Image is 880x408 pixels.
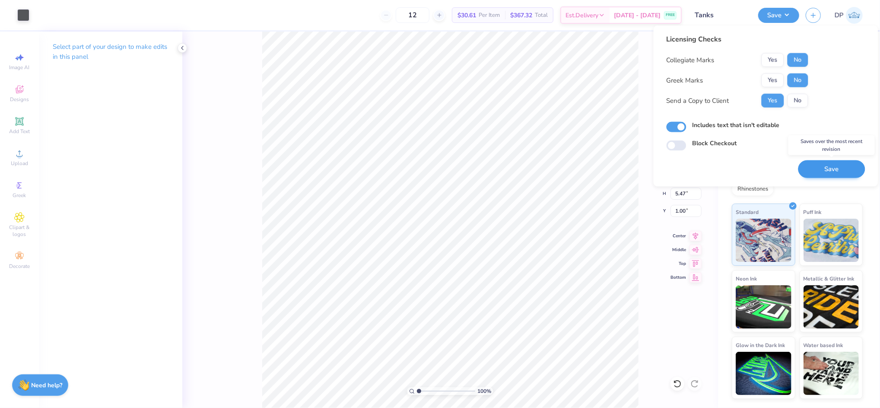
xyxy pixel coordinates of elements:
[9,263,30,270] span: Decorate
[10,64,30,71] span: Image AI
[667,34,808,45] div: Licensing Checks
[13,192,26,199] span: Greek
[732,183,774,196] div: Rhinestones
[788,53,808,67] button: No
[666,12,675,18] span: FREE
[788,135,875,155] div: Saves over the most recent revision
[762,53,784,67] button: Yes
[477,387,491,395] span: 100 %
[736,352,791,395] img: Glow in the Dark Ink
[693,139,737,148] label: Block Checkout
[788,73,808,87] button: No
[846,7,863,24] img: Darlene Padilla
[736,207,759,217] span: Standard
[804,352,859,395] img: Water based Ink
[736,219,791,262] img: Standard
[396,7,429,23] input: – –
[614,11,661,20] span: [DATE] - [DATE]
[693,121,780,130] label: Includes text that isn't editable
[670,261,686,267] span: Top
[762,73,784,87] button: Yes
[10,96,29,103] span: Designs
[804,207,822,217] span: Puff Ink
[736,341,785,350] span: Glow in the Dark Ink
[670,247,686,253] span: Middle
[479,11,500,20] span: Per Item
[804,341,843,350] span: Water based Ink
[688,6,752,24] input: Untitled Design
[758,8,799,23] button: Save
[670,233,686,239] span: Center
[667,96,729,105] div: Send a Copy to Client
[510,11,532,20] span: $367.32
[4,224,35,238] span: Clipart & logos
[670,274,686,280] span: Bottom
[535,11,548,20] span: Total
[835,10,844,20] span: DP
[667,75,703,85] div: Greek Marks
[667,55,715,65] div: Collegiate Marks
[11,160,28,167] span: Upload
[9,128,30,135] span: Add Text
[788,94,808,108] button: No
[804,274,855,283] span: Metallic & Glitter Ink
[32,381,63,389] strong: Need help?
[804,285,859,328] img: Metallic & Glitter Ink
[762,94,784,108] button: Yes
[457,11,476,20] span: $30.61
[53,42,168,62] p: Select part of your design to make edits in this panel
[736,274,757,283] span: Neon Ink
[565,11,598,20] span: Est. Delivery
[798,160,865,178] button: Save
[736,285,791,328] img: Neon Ink
[804,219,859,262] img: Puff Ink
[835,7,863,24] a: DP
